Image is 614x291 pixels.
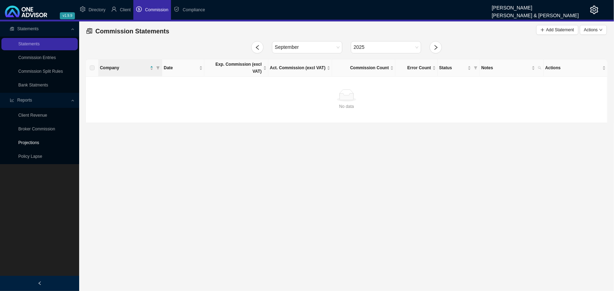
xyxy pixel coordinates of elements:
span: search [538,66,542,70]
span: filter [474,66,477,70]
span: Client [120,7,131,12]
a: Commission Split Rules [18,69,63,74]
span: search [537,63,543,73]
span: Reports [17,98,32,103]
a: Statements [18,41,40,46]
span: September [275,41,340,53]
span: plus [540,28,545,32]
span: user [111,6,117,12]
button: Actionsdown [580,25,607,35]
a: Client Revenue [18,113,47,118]
span: Company [100,64,148,71]
span: Commission Statements [95,28,169,35]
button: Add Statement [536,25,578,35]
span: dollar [136,6,142,12]
span: reconciliation [10,27,14,31]
span: Notes [481,64,530,71]
span: Add Statement [546,26,574,33]
span: Date [164,64,198,71]
span: right [433,45,439,50]
span: down [599,28,603,32]
a: Bank Statments [18,83,48,88]
span: Statements [17,26,39,31]
span: filter [473,63,479,73]
img: 2df55531c6924b55f21c4cf5d4484680-logo-light.svg [5,6,47,17]
th: Actions [544,59,608,77]
div: [PERSON_NAME] [492,2,579,9]
div: No data [89,103,604,110]
span: Commission Count [334,64,389,71]
span: setting [80,6,86,12]
span: safety [174,6,179,12]
span: Directory [89,7,106,12]
span: Status [439,64,466,71]
span: v1.9.9 [60,12,75,19]
th: Exp. Commission (excl VAT) [204,59,268,77]
div: [PERSON_NAME] & [PERSON_NAME] [492,9,579,17]
a: Policy Lapse [18,154,42,159]
span: Commission [145,7,168,12]
span: Act. Commission (excl VAT) [270,64,325,71]
span: Exp. Commission (excl VAT) [206,61,261,75]
span: filter [155,63,161,73]
a: Broker Commission [18,127,55,131]
th: Commission Count [332,59,395,77]
th: Error Count [395,59,438,77]
th: Status [438,59,480,77]
span: Error Count [397,64,431,71]
a: Commission Entries [18,55,56,60]
span: setting [590,6,599,14]
th: Act. Commission (excl VAT) [268,59,332,77]
a: Projections [18,140,39,145]
span: left [255,45,260,50]
span: left [38,281,42,285]
span: line-chart [10,98,14,102]
span: filter [156,66,160,70]
span: reconciliation [86,28,93,34]
span: Compliance [183,7,205,12]
th: Notes [480,59,544,77]
th: Date [162,59,204,77]
span: Actions [545,64,601,71]
span: 2025 [354,41,418,53]
span: Actions [584,26,598,33]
